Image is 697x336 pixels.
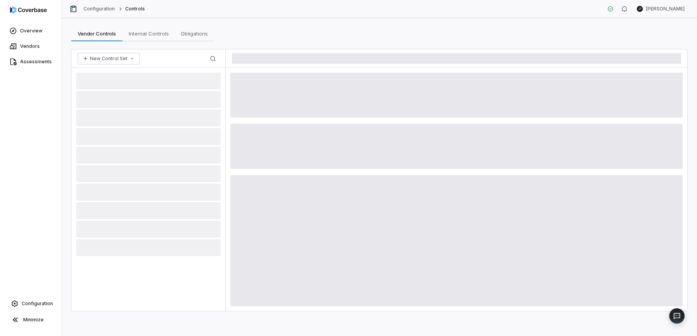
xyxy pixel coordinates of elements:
span: Obligations [178,29,211,39]
span: Vendor Controls [75,29,119,39]
span: [PERSON_NAME] [646,6,685,12]
img: logo-D7KZi-bG.svg [10,6,47,14]
a: Configuration [3,297,58,311]
span: Vendors [20,43,40,49]
a: Configuration [83,6,115,12]
span: Assessments [20,59,52,65]
span: Controls [125,6,145,12]
button: JT[PERSON_NAME] [632,3,689,15]
a: Overview [2,24,60,38]
span: JT [637,6,643,12]
span: Configuration [22,301,53,307]
button: Minimize [3,312,58,328]
a: Assessments [2,55,60,69]
span: Internal Controls [126,29,172,39]
a: Vendors [2,39,60,53]
span: Minimize [23,317,44,323]
span: Overview [20,28,42,34]
button: New Control Set [78,53,140,64]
